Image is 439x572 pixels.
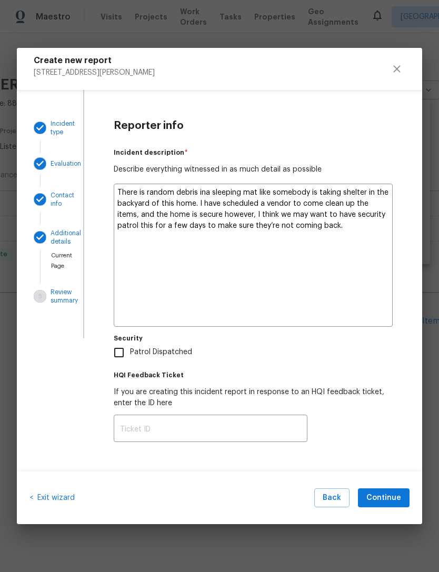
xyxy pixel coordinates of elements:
button: close [384,56,410,82]
input: Ticket ID [114,417,307,442]
p: Additional details [51,229,81,246]
p: Incident type [51,119,75,136]
p: Describe everything witnessed in as much detail as possible [114,164,393,175]
p: If you are creating this incident report in response to an HQI feedback ticket, enter the ID here [114,387,393,409]
label: Security [114,335,393,342]
span: Patrol Dispatched [130,347,192,358]
span: Continue [366,491,401,505]
h4: Reporter info [114,119,393,133]
h5: Create new report [34,56,155,65]
p: Contact info [51,191,74,208]
button: Continue [358,488,410,508]
span: Exit wizard [33,494,75,501]
text: 5 [38,294,42,299]
p: [STREET_ADDRESS][PERSON_NAME] [34,65,155,76]
span: Back [323,491,341,505]
button: Review summary [29,284,58,309]
p: Evaluation [51,159,81,168]
button: Back [314,488,350,508]
label: Incident description [114,149,393,156]
label: HQI Feedback Ticket [114,372,393,378]
button: Contact info [29,187,58,212]
span: Current Page [51,253,72,269]
button: Additional details [29,225,58,250]
textarea: There is random debris in a sleeping mat like somebody is taking shelter in the backyard of this ... [114,184,393,327]
div: < [29,488,75,508]
button: Incident type [29,115,58,141]
button: Evaluation [29,153,58,174]
p: Review summary [51,288,78,305]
